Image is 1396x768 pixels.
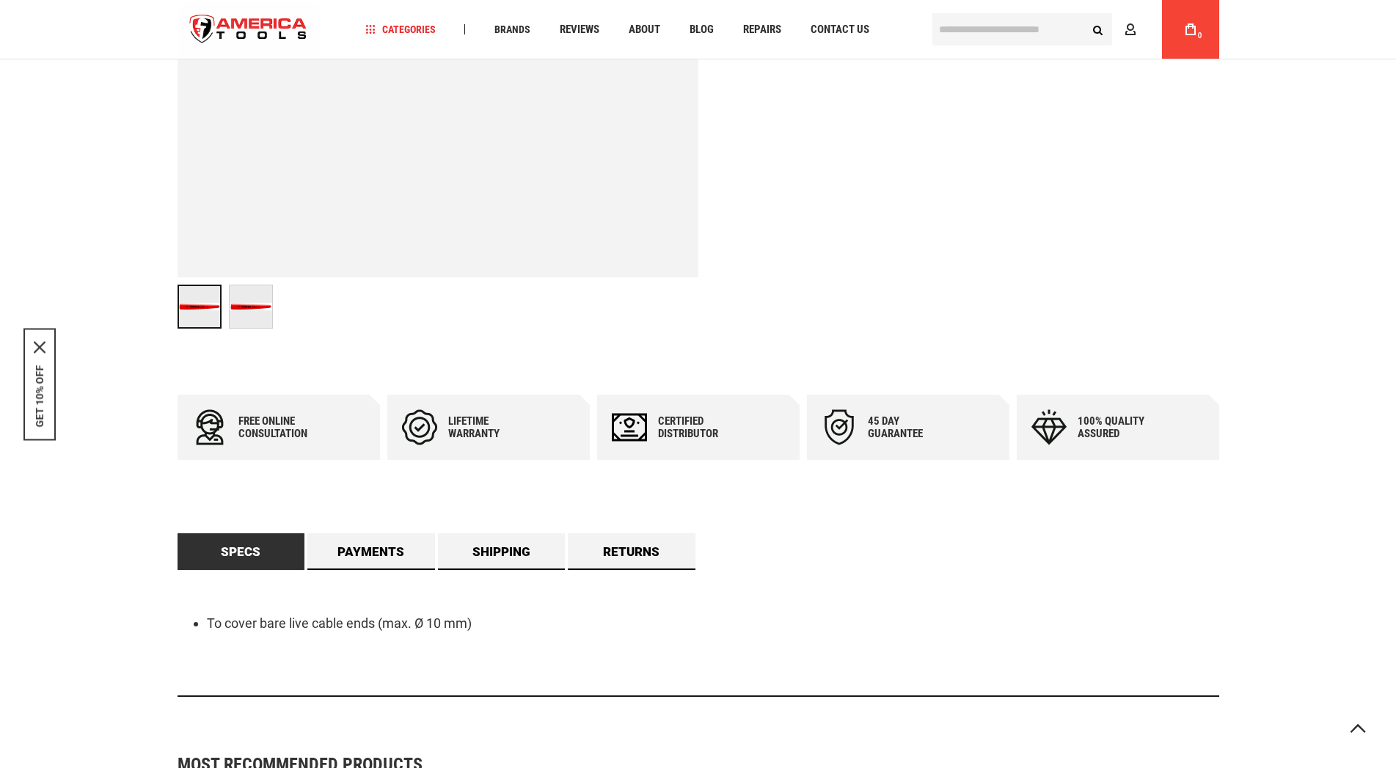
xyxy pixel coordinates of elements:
[178,2,320,57] a: store logo
[553,20,606,40] a: Reviews
[811,24,869,35] span: Contact Us
[307,533,435,570] a: Payments
[178,2,320,57] img: America Tools
[737,20,788,40] a: Repairs
[658,415,746,440] div: Certified Distributor
[1084,15,1112,43] button: Search
[359,20,442,40] a: Categories
[1198,32,1202,40] span: 0
[494,24,530,34] span: Brands
[230,285,272,328] img: KNIPEX 98 66 01, 3" PLASTIC SLIP-ON CAPS #1-1000V INSULATED
[229,277,273,336] div: KNIPEX 98 66 01, 3" PLASTIC SLIP-ON CAPS #1-1000V INSULATED
[868,415,956,440] div: 45 day Guarantee
[568,533,695,570] a: Returns
[34,341,45,353] button: Close
[622,20,667,40] a: About
[448,415,536,440] div: Lifetime warranty
[178,533,305,570] a: Specs
[743,24,781,35] span: Repairs
[690,24,714,35] span: Blog
[438,533,566,570] a: Shipping
[34,365,45,427] button: GET 10% OFF
[365,24,436,34] span: Categories
[34,341,45,353] svg: close icon
[207,614,1219,633] li: To cover bare live cable ends (max. Ø 10 mm)
[560,24,599,35] span: Reviews
[1078,415,1166,440] div: 100% quality assured
[629,24,660,35] span: About
[238,415,326,440] div: Free online consultation
[178,277,229,336] div: KNIPEX 98 66 01, 3" PLASTIC SLIP-ON CAPS #1-1000V INSULATED
[488,20,537,40] a: Brands
[683,20,720,40] a: Blog
[804,20,876,40] a: Contact Us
